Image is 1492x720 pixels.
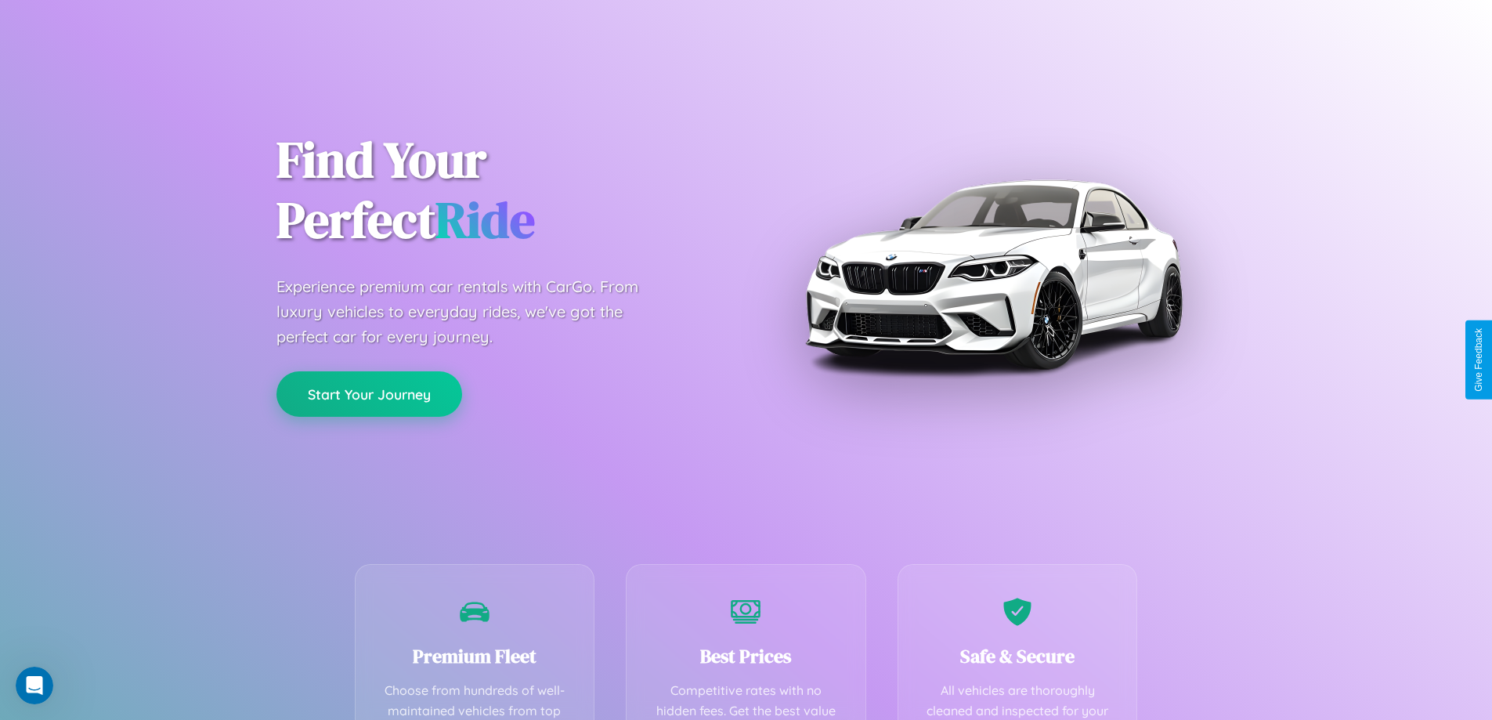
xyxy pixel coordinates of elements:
h3: Best Prices [650,643,842,669]
h1: Find Your Perfect [276,130,723,251]
h3: Premium Fleet [379,643,571,669]
img: Premium BMW car rental vehicle [797,78,1189,470]
p: Experience premium car rentals with CarGo. From luxury vehicles to everyday rides, we've got the ... [276,274,668,349]
iframe: Intercom live chat [16,667,53,704]
h3: Safe & Secure [922,643,1114,669]
div: Give Feedback [1473,328,1484,392]
span: Ride [435,186,535,254]
button: Start Your Journey [276,371,462,417]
